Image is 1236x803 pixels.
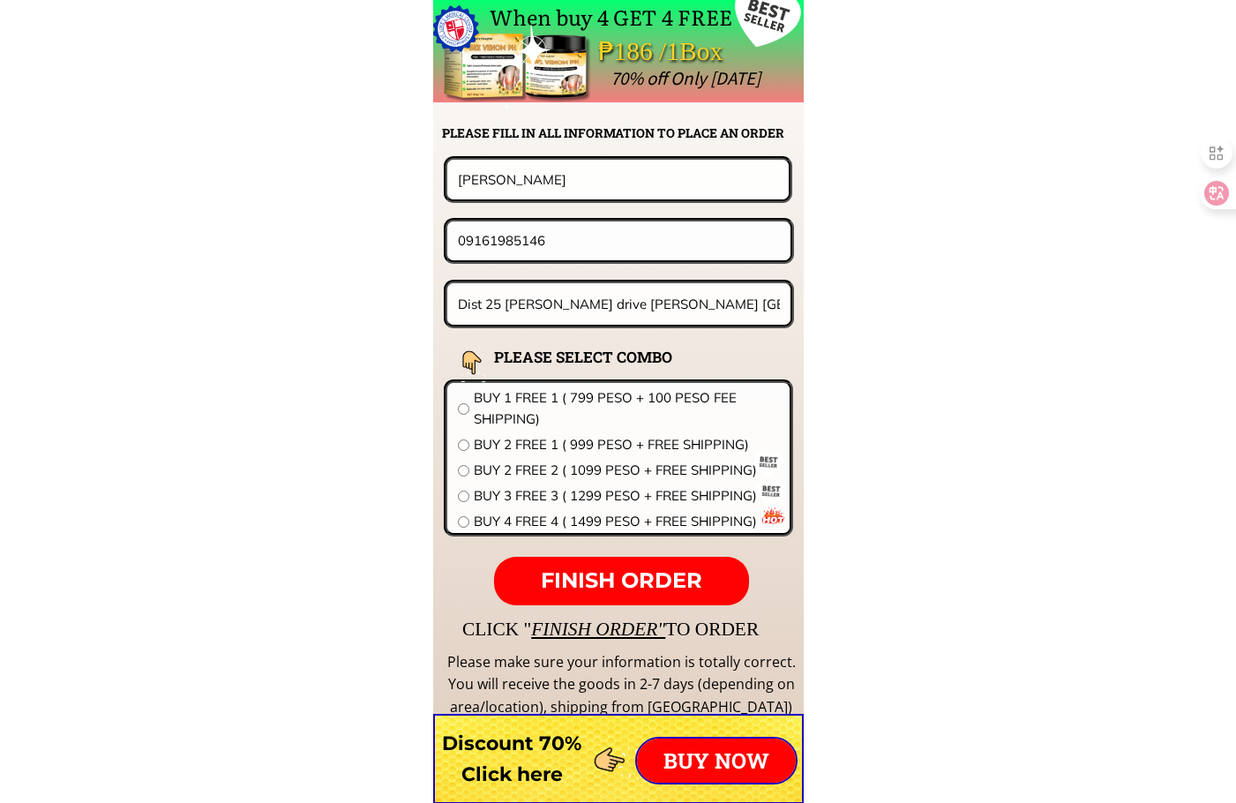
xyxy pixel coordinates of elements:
[445,651,798,719] div: Please make sure your information is totally correct. You will receive the goods in 2-7 days (dep...
[531,619,665,640] span: FINISH ORDER"
[433,728,591,790] h3: Discount 70% Click here
[598,31,773,72] div: ₱186 /1Box
[474,511,779,532] span: BUY 4 FREE 4 ( 1499 PESO + FREE SHIPPING)
[474,485,779,507] span: BUY 3 FREE 3 ( 1299 PESO + FREE SHIPPING)
[453,160,783,199] input: Your name
[637,739,796,783] p: BUY NOW
[474,460,779,481] span: BUY 2 FREE 2 ( 1099 PESO + FREE SHIPPING)
[474,434,779,455] span: BUY 2 FREE 1 ( 999 PESO + FREE SHIPPING)
[474,387,779,430] span: BUY 1 FREE 1 ( 799 PESO + 100 PESO FEE SHIPPING)
[611,64,1155,94] div: 70% off Only [DATE]
[453,283,785,325] input: Address
[494,345,716,369] h2: PLEASE SELECT COMBO
[442,124,802,143] h2: PLEASE FILL IN ALL INFORMATION TO PLACE AN ORDER
[541,567,702,593] span: FINISH ORDER
[453,221,784,259] input: Phone number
